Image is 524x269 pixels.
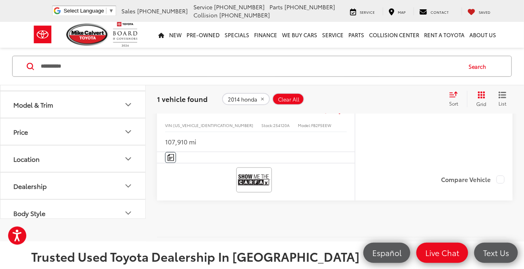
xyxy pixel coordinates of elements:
[156,22,167,48] a: Home
[431,9,449,15] span: Contact
[220,11,270,19] span: [PHONE_NUMBER]
[138,7,188,15] span: [PHONE_NUMBER]
[272,93,304,105] button: Clear All
[173,122,253,128] span: [US_VEHICLE_IDENTIFICATION_NUMBER]
[157,94,208,104] span: 1 vehicle found
[261,122,273,128] span: Stock:
[222,93,270,105] button: remove 2014%20honda
[368,248,405,258] span: Español
[0,119,146,145] button: PricePrice
[106,8,106,14] span: ​
[123,181,133,191] div: Dealership
[66,23,109,46] img: Mike Calvert Toyota
[123,208,133,218] div: Body Style
[298,122,311,128] span: Model:
[273,122,290,128] span: 254120A
[476,100,486,107] span: Grid
[13,155,40,163] div: Location
[280,22,320,48] a: WE BUY CARS
[383,7,412,15] a: Map
[123,100,133,110] div: Model & Trim
[223,22,252,48] a: Specials
[194,11,218,19] span: Collision
[185,22,223,48] a: Pre-Owned
[320,22,346,48] a: Service
[0,173,146,199] button: DealershipDealership
[0,91,146,118] button: Model & TrimModel & Trim
[344,7,381,15] a: Service
[122,7,136,15] span: Sales
[123,127,133,137] div: Price
[40,57,461,76] input: Search by Make, Model, or Keyword
[285,3,335,11] span: [PHONE_NUMBER]
[462,7,497,15] a: My Saved Vehicles
[165,137,196,146] div: 107,910 mi
[228,96,257,102] span: 2014 honda
[194,3,213,11] span: Service
[441,176,505,184] label: Compare Vehicle
[461,56,498,76] button: Search
[346,22,367,48] a: Parts
[367,22,422,48] a: Collision Center
[422,22,467,48] a: Rent a Toyota
[311,122,331,128] span: FB2F5EEW
[165,152,176,163] button: Comments
[414,7,455,15] a: Contact
[270,3,283,11] span: Parts
[238,169,270,191] img: View CARFAX report
[363,243,410,263] a: Español
[13,209,45,217] div: Body Style
[445,91,467,107] button: Select sort value
[167,22,185,48] a: New
[278,96,299,102] span: Clear All
[0,146,146,172] button: LocationLocation
[252,22,280,48] a: Finance
[165,122,173,128] span: VIN:
[360,9,375,15] span: Service
[421,248,463,258] span: Live Chat
[168,154,174,161] img: Comments
[467,22,499,48] a: About Us
[492,91,513,107] button: List View
[479,9,491,15] span: Saved
[28,21,58,48] img: Toyota
[108,8,114,14] span: ▼
[0,200,146,226] button: Body StyleBody Style
[32,250,493,263] h2: Trusted Used Toyota Dealership In [GEOGRAPHIC_DATA]
[64,8,104,14] span: Select Language
[123,154,133,164] div: Location
[479,248,513,258] span: Text Us
[474,243,518,263] a: Text Us
[467,91,492,107] button: Grid View
[416,243,468,263] a: Live Chat
[13,101,53,108] div: Model & Trim
[449,100,458,107] span: Sort
[214,3,265,11] span: [PHONE_NUMBER]
[398,9,406,15] span: Map
[499,100,507,107] span: List
[13,182,47,190] div: Dealership
[64,8,114,14] a: Select Language​
[13,128,28,136] div: Price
